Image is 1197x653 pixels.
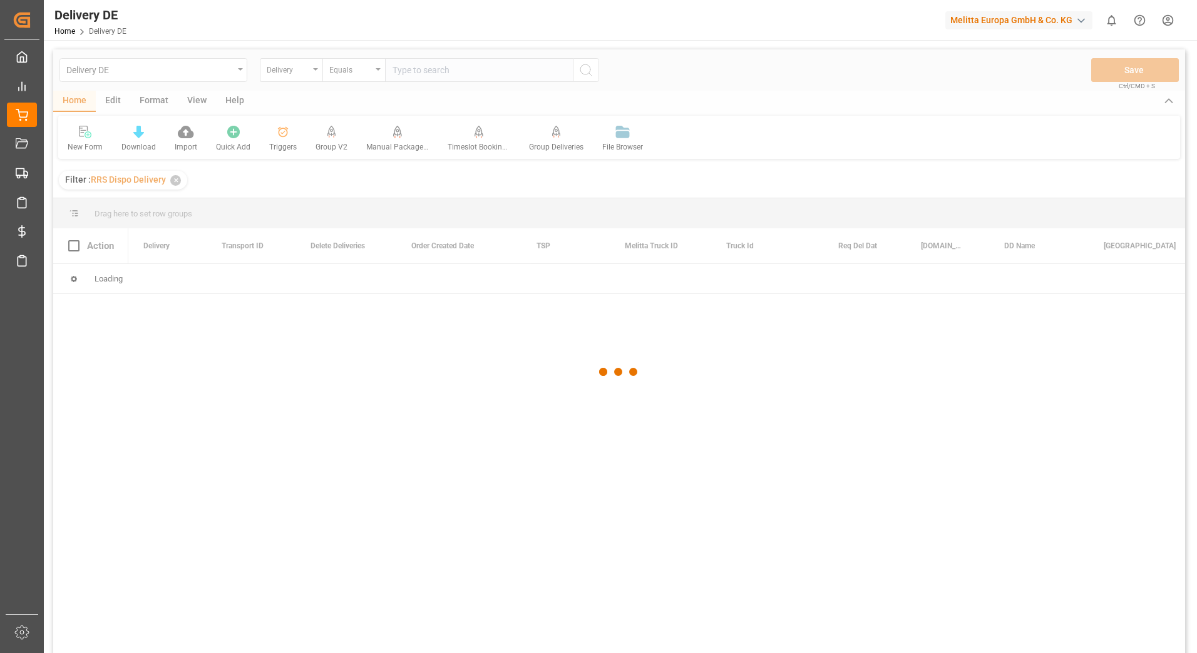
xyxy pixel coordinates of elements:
button: Help Center [1126,6,1154,34]
button: Melitta Europa GmbH & Co. KG [945,8,1097,32]
div: Delivery DE [54,6,126,24]
button: show 0 new notifications [1097,6,1126,34]
a: Home [54,27,75,36]
div: Melitta Europa GmbH & Co. KG [945,11,1092,29]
